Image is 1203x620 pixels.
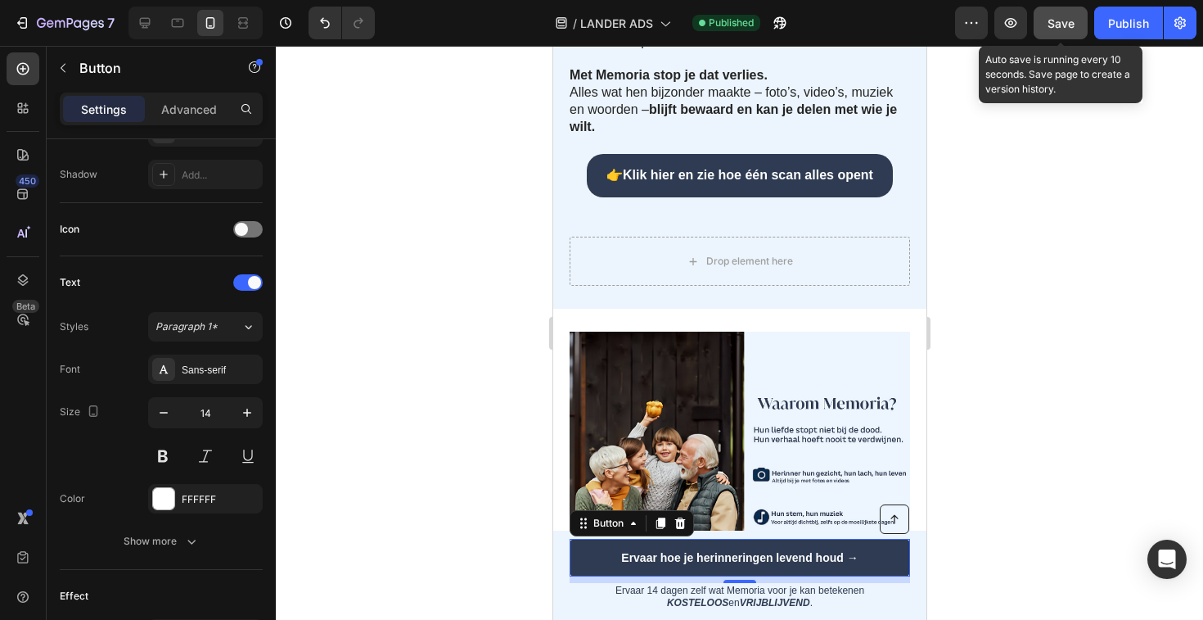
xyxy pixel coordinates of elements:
span: Paragraph 1* [155,319,218,334]
div: Color [60,491,85,506]
div: Text [60,275,80,290]
div: Sans-serif [182,363,259,378]
div: Size [60,401,103,423]
div: Beta [12,300,39,313]
button: Publish [1094,7,1163,39]
div: Show more [124,533,200,550]
div: Icon [60,222,79,237]
p: Settings [81,101,127,118]
p: Advanced [161,101,217,118]
span: / [573,15,577,32]
div: FFFFFF [182,492,259,507]
button: Show more [60,527,263,556]
div: Publish [1108,15,1149,32]
div: Add... [182,168,259,183]
span: LANDER ADS [580,15,653,32]
span: Save [1048,16,1075,30]
div: Open Intercom Messenger [1147,540,1187,579]
div: Font [60,362,80,377]
span: Published [709,16,754,30]
button: Paragraph 1* [148,312,263,342]
iframe: Design area [553,46,926,620]
div: Styles [60,319,88,334]
p: Button [79,58,219,78]
div: Effect [60,589,88,604]
p: 7 [107,13,115,33]
button: Save [1034,7,1088,39]
button: 7 [7,7,122,39]
div: 450 [16,174,39,188]
div: Shadow [60,167,97,182]
div: Undo/Redo [309,7,375,39]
